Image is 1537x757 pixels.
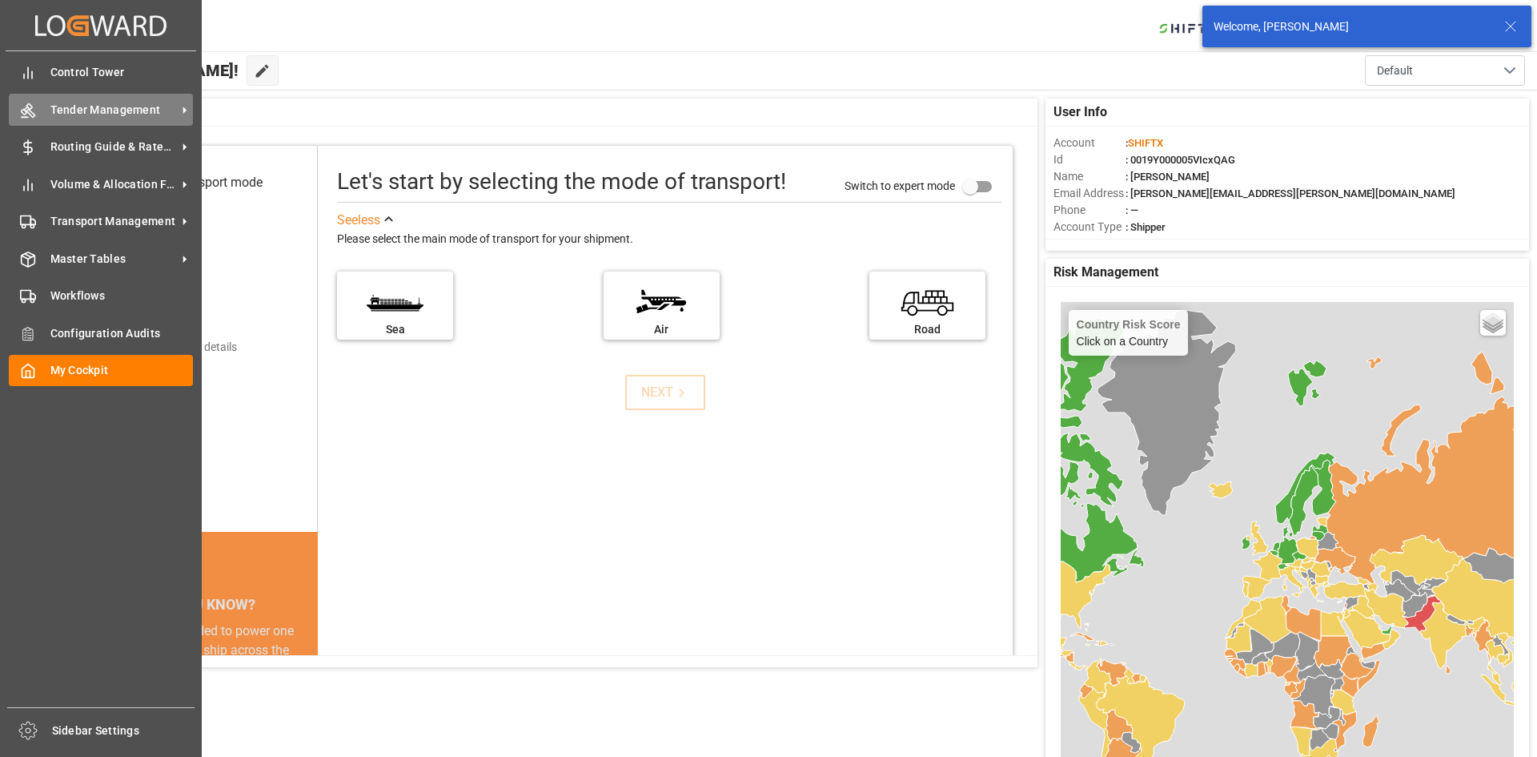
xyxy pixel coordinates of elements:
[1158,12,1238,40] img: Bildschirmfoto%202024-11-13%20um%2009.31.44.png_1731487080.png
[106,622,299,737] div: The energy needed to power one large container ship across the ocean in a single day is the same ...
[9,57,193,88] a: Control Tower
[50,251,177,268] span: Master Tables
[337,230,1001,249] div: Please select the main mode of transport for your shipment.
[52,723,195,739] span: Sidebar Settings
[1126,154,1235,166] span: : 0019Y000005VIcxQAG
[50,325,194,342] span: Configuration Audits
[50,102,177,119] span: Tender Management
[50,176,177,193] span: Volume & Allocation Forecast
[641,383,690,402] div: NEXT
[1077,318,1181,331] h4: Country Risk Score
[1053,103,1107,122] span: User Info
[50,139,177,155] span: Routing Guide & Rates MGMT
[1053,263,1158,282] span: Risk Management
[1365,55,1525,86] button: open menu
[9,280,193,312] a: Workflows
[295,622,318,756] button: next slide / item
[50,64,194,81] span: Control Tower
[337,165,786,199] div: Let's start by selecting the mode of transport!
[50,362,194,379] span: My Cockpit
[1053,151,1126,168] span: Id
[9,355,193,386] a: My Cockpit
[845,179,955,191] span: Switch to expert mode
[1053,168,1126,185] span: Name
[1126,187,1455,199] span: : [PERSON_NAME][EMAIL_ADDRESS][PERSON_NAME][DOMAIN_NAME]
[345,321,445,338] div: Sea
[1126,171,1210,183] span: : [PERSON_NAME]
[1214,18,1489,35] div: Welcome, [PERSON_NAME]
[1128,137,1163,149] span: SHIFTX
[625,375,705,410] button: NEXT
[337,211,380,230] div: See less
[50,288,194,304] span: Workflows
[1126,137,1163,149] span: :
[612,321,712,338] div: Air
[1126,221,1166,233] span: : Shipper
[86,588,318,622] div: DID YOU KNOW?
[1480,310,1506,336] a: Layers
[1077,318,1181,348] div: Click on a Country
[877,321,977,338] div: Road
[1053,202,1126,219] span: Phone
[50,213,177,230] span: Transport Management
[1053,219,1126,236] span: Account Type
[66,55,239,86] span: Hello [PERSON_NAME]!
[1053,185,1126,202] span: Email Address
[1377,62,1413,79] span: Default
[1126,204,1138,216] span: : —
[1053,135,1126,151] span: Account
